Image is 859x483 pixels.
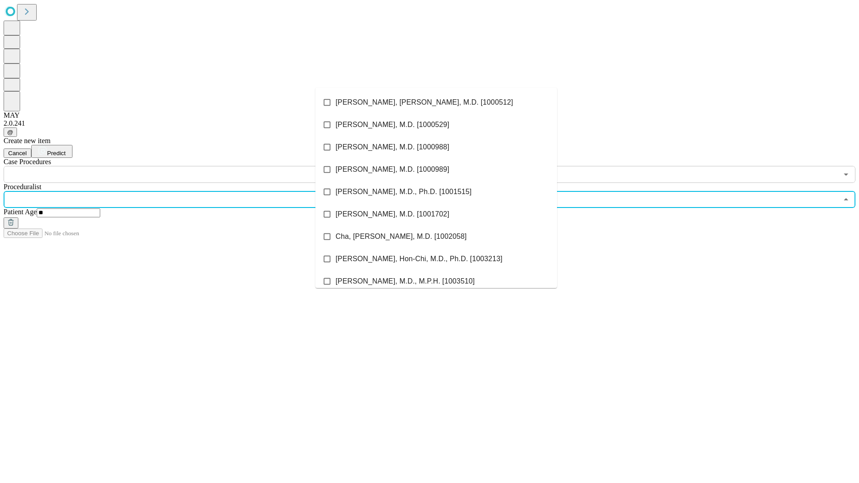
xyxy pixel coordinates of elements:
[4,137,51,144] span: Create new item
[336,276,475,287] span: [PERSON_NAME], M.D., M.P.H. [1003510]
[31,145,72,158] button: Predict
[336,142,449,153] span: [PERSON_NAME], M.D. [1000988]
[4,208,37,216] span: Patient Age
[336,119,449,130] span: [PERSON_NAME], M.D. [1000529]
[4,183,41,191] span: Proceduralist
[336,254,502,264] span: [PERSON_NAME], Hon-Chi, M.D., Ph.D. [1003213]
[4,111,855,119] div: MAY
[336,209,449,220] span: [PERSON_NAME], M.D. [1001702]
[4,158,51,165] span: Scheduled Procedure
[336,231,467,242] span: Cha, [PERSON_NAME], M.D. [1002058]
[4,127,17,137] button: @
[336,186,472,197] span: [PERSON_NAME], M.D., Ph.D. [1001515]
[47,150,65,157] span: Predict
[7,129,13,136] span: @
[840,168,852,181] button: Open
[840,193,852,206] button: Close
[336,97,513,108] span: [PERSON_NAME], [PERSON_NAME], M.D. [1000512]
[4,119,855,127] div: 2.0.241
[336,164,449,175] span: [PERSON_NAME], M.D. [1000989]
[8,150,27,157] span: Cancel
[4,148,31,158] button: Cancel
